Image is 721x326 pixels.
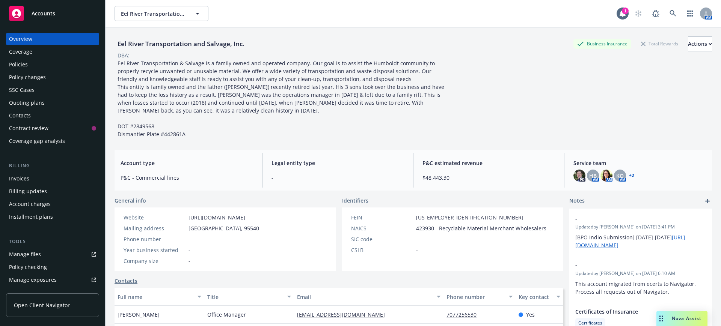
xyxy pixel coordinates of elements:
button: Nova Assist [656,311,707,326]
span: Certificates of Insurance [575,308,686,315]
a: [URL][DOMAIN_NAME] [189,214,245,221]
div: Invoices [9,173,29,185]
div: Manage certificates [9,287,58,299]
span: Accounts [32,11,55,17]
span: - [575,261,686,269]
div: Tools [6,238,99,245]
a: add [703,197,712,206]
div: Actions [688,37,712,51]
span: Office Manager [207,311,246,318]
div: SIC code [351,235,413,243]
div: Coverage [9,46,32,58]
div: Email [297,293,432,301]
span: Open Client Navigator [14,301,70,309]
div: Quoting plans [9,97,45,109]
span: - [189,257,190,265]
span: [US_EMPLOYER_IDENTIFICATION_NUMBER] [416,213,523,221]
a: Manage files [6,248,99,260]
div: Policy changes [9,71,46,83]
div: Billing [6,162,99,170]
div: Total Rewards [637,39,682,48]
span: Service team [573,159,706,167]
span: - [189,235,190,243]
span: HB [589,172,597,180]
a: Search [665,6,680,21]
span: P&C - Commercial lines [121,174,253,182]
span: - [189,246,190,254]
a: Installment plans [6,211,99,223]
a: Contacts [6,110,99,122]
div: -Updatedby [PERSON_NAME] on [DATE] 6:10 AMThis account migrated from ecerts to Navigator. Process... [569,255,712,302]
a: Contract review [6,122,99,134]
button: Email [294,288,443,306]
div: Business Insurance [573,39,631,48]
a: Coverage gap analysis [6,135,99,147]
div: NAICS [351,224,413,232]
span: [GEOGRAPHIC_DATA], 95540 [189,224,259,232]
div: CSLB [351,246,413,254]
a: Start snowing [631,6,646,21]
a: 7077256530 [446,311,483,318]
div: DBA: - [118,51,131,59]
div: Phone number [124,235,186,243]
a: Policy changes [6,71,99,83]
div: Coverage gap analysis [9,135,65,147]
div: Billing updates [9,185,47,197]
a: Invoices [6,173,99,185]
div: Overview [9,33,32,45]
div: Full name [118,293,193,301]
span: P&C estimated revenue [422,159,555,167]
span: Updated by [PERSON_NAME] on [DATE] 6:10 AM [575,270,706,277]
a: Manage certificates [6,287,99,299]
div: Policies [9,59,28,71]
a: [EMAIL_ADDRESS][DOMAIN_NAME] [297,311,391,318]
div: -Updatedby [PERSON_NAME] on [DATE] 3:41 PM[BPO Indio Submission] [DATE]-[DATE][URL][DOMAIN_NAME] [569,209,712,255]
button: Eel River Transportation and Salvage, Inc. [115,6,208,21]
p: [BPO Indio Submission] [DATE]-[DATE] [575,233,706,249]
a: Policy checking [6,261,99,273]
span: Notes [569,197,585,206]
span: - [575,215,686,222]
div: Contacts [9,110,31,122]
div: Company size [124,257,186,265]
div: Account charges [9,198,51,210]
div: Eel River Transportation and Salvage, Inc. [115,39,247,49]
a: Manage exposures [6,274,99,286]
div: Manage files [9,248,41,260]
span: 423930 - Recyclable Material Merchant Wholesalers [416,224,546,232]
a: Report a Bug [648,6,663,21]
a: Policies [6,59,99,71]
span: - [416,246,418,254]
div: Phone number [446,293,504,301]
img: photo [600,170,612,182]
span: Legal entity type [272,159,404,167]
div: Year business started [124,246,186,254]
span: General info [115,197,146,204]
img: photo [573,170,585,182]
div: Mailing address [124,224,186,232]
a: Account charges [6,198,99,210]
button: Title [204,288,294,306]
div: Key contact [519,293,552,301]
span: Yes [526,311,535,318]
a: Contacts [115,277,137,285]
button: Phone number [443,288,515,306]
span: - [272,174,404,182]
a: Quoting plans [6,97,99,109]
div: Installment plans [9,211,53,223]
span: Eel River Transportation and Salvage, Inc. [121,10,186,18]
span: - [416,235,418,243]
button: Full name [115,288,204,306]
div: FEIN [351,213,413,221]
a: SSC Cases [6,84,99,96]
div: Manage exposures [9,274,57,286]
div: Contract review [9,122,48,134]
div: Policy checking [9,261,47,273]
span: Updated by [PERSON_NAME] on [DATE] 3:41 PM [575,224,706,230]
button: Actions [688,36,712,51]
a: Coverage [6,46,99,58]
span: Nova Assist [672,315,701,321]
div: 1 [622,8,629,14]
a: Switch app [683,6,698,21]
